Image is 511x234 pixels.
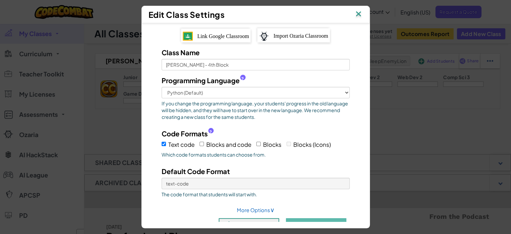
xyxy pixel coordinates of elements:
[209,129,212,135] span: ?
[259,31,269,41] img: ozaria-logo.png
[263,141,282,148] span: Blocks
[162,151,350,158] span: Which code formats students can choose from.
[200,142,204,146] input: Blocks and code
[162,48,200,57] span: Class Name
[225,220,233,228] img: IconArchive.svg
[162,129,208,138] span: Code Formats
[286,218,346,230] button: Save Changes
[219,218,279,230] button: archive class
[287,142,291,146] input: Blocks (Icons)
[162,100,350,120] span: If you change the programming language, your students' progress in the old language will be hidde...
[162,167,230,175] span: Default Code Format
[168,141,195,148] span: Text code
[237,207,274,213] a: More Options
[256,142,261,146] input: Blocks
[273,33,328,39] span: Import Ozaria Classroom
[293,141,331,148] span: Blocks (Icons)
[270,206,274,213] span: ∨
[206,141,251,148] span: Blocks and code
[162,75,240,85] span: Programming Language
[183,32,193,40] img: IconGoogleClassroom.svg
[162,142,166,146] input: Text code
[197,33,249,39] span: Link Google Classroom
[162,191,350,198] span: The code format that students will start with.
[241,76,244,81] span: ?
